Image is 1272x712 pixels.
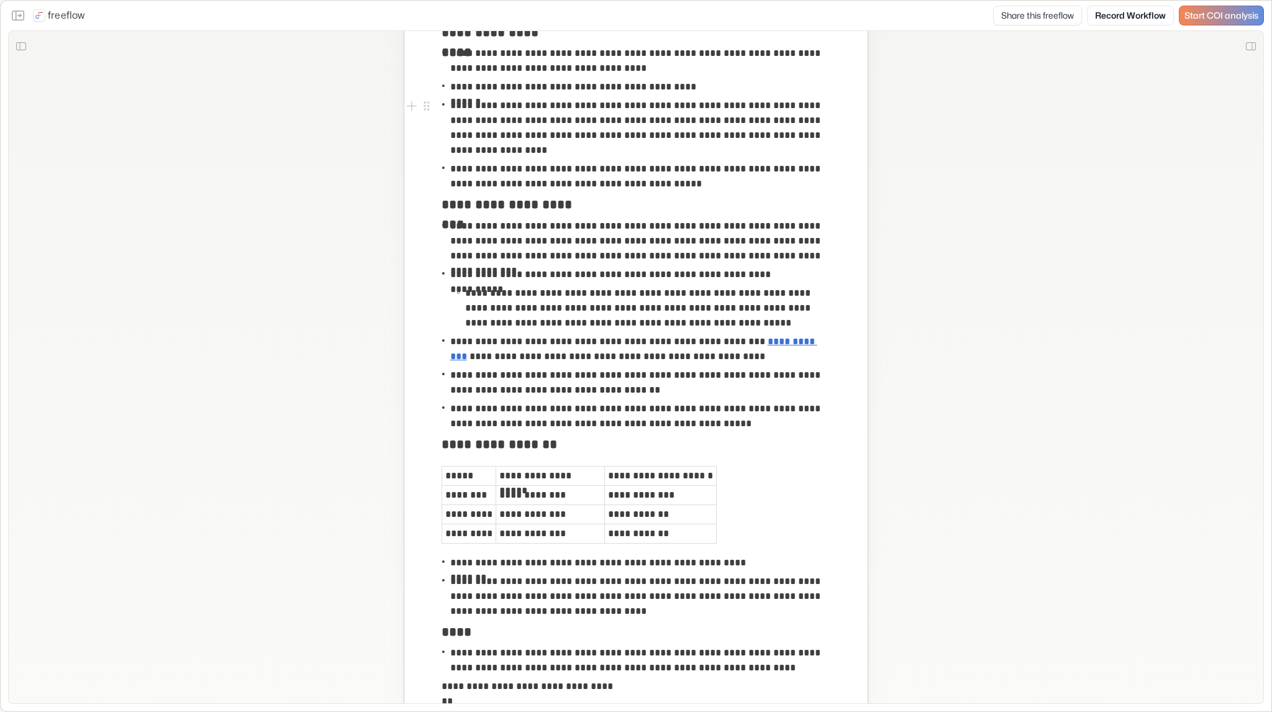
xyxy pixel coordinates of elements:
[1184,11,1258,21] span: Start COI analysis
[993,6,1082,25] button: Share this freeflow
[1179,6,1264,25] a: Start COI analysis
[33,8,85,23] a: freeflow
[404,99,419,114] button: Add block
[8,6,28,25] button: Close the sidebar
[48,8,85,23] p: freeflow
[419,99,434,114] button: Open block menu
[1087,6,1174,25] a: Record Workflow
